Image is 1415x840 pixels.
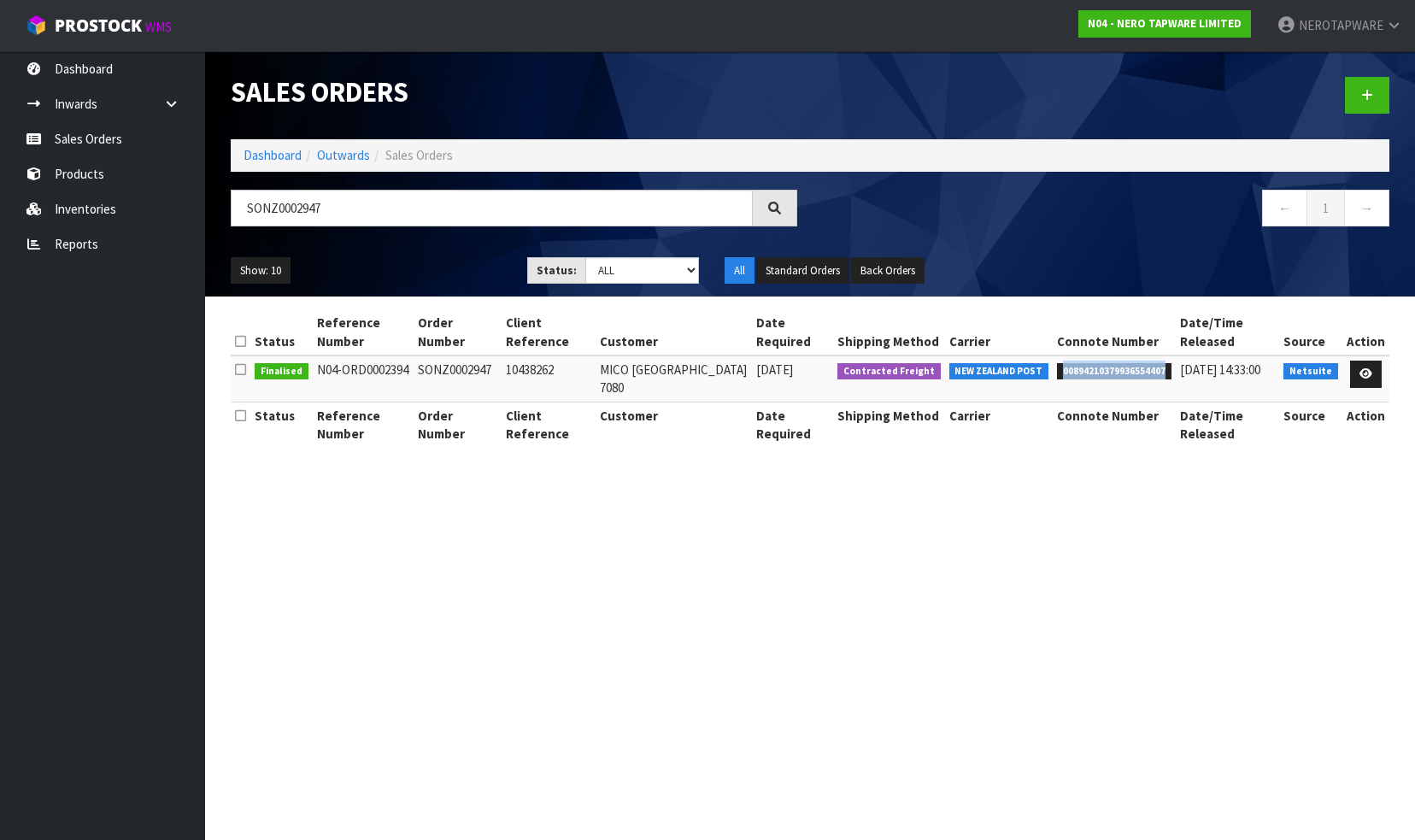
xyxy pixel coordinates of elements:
[1283,363,1338,380] span: Netsuite
[145,19,172,35] small: WMS
[823,190,1389,232] nav: Page navigation
[313,309,414,355] th: Reference Number
[851,257,925,285] button: Back Orders
[255,363,308,380] span: Finalised
[385,147,453,163] span: Sales Orders
[596,309,752,355] th: Customer
[756,361,793,378] span: [DATE]
[596,355,752,402] td: MICO [GEOGRAPHIC_DATA] 7080
[55,15,142,37] span: ProStock
[537,263,577,278] strong: Status:
[231,190,753,226] input: Search sales orders
[317,147,370,163] a: Outwards
[414,402,502,447] th: Order Number
[1057,363,1171,380] span: 00894210379936554407
[833,309,945,355] th: Shipping Method
[752,309,833,355] th: Date Required
[244,147,302,163] a: Dashboard
[945,402,1054,447] th: Carrier
[837,363,941,380] span: Contracted Freight
[1088,16,1242,31] strong: N04 - NERO TAPWARE LIMITED
[313,402,414,447] th: Reference Number
[1342,402,1389,447] th: Action
[752,402,833,447] th: Date Required
[756,257,849,285] button: Standard Orders
[1279,402,1342,447] th: Source
[502,402,595,447] th: Client Reference
[414,355,502,402] td: SONZ0002947
[596,402,752,447] th: Customer
[414,309,502,355] th: Order Number
[26,15,47,36] img: cube-alt.png
[231,257,291,285] button: Show: 10
[1342,309,1389,355] th: Action
[833,402,945,447] th: Shipping Method
[725,257,754,285] button: All
[1306,190,1345,226] a: 1
[1176,402,1280,447] th: Date/Time Released
[502,309,595,355] th: Client Reference
[1180,361,1260,378] span: [DATE] 14:33:00
[949,363,1049,380] span: NEW ZEALAND POST
[250,309,313,355] th: Status
[1262,190,1307,226] a: ←
[250,402,313,447] th: Status
[1279,309,1342,355] th: Source
[1299,17,1383,33] span: NEROTAPWARE
[945,309,1054,355] th: Carrier
[231,77,797,108] h1: Sales Orders
[1053,402,1176,447] th: Connote Number
[1344,190,1389,226] a: →
[1176,309,1280,355] th: Date/Time Released
[1053,309,1176,355] th: Connote Number
[313,355,414,402] td: N04-ORD0002394
[502,355,595,402] td: 10438262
